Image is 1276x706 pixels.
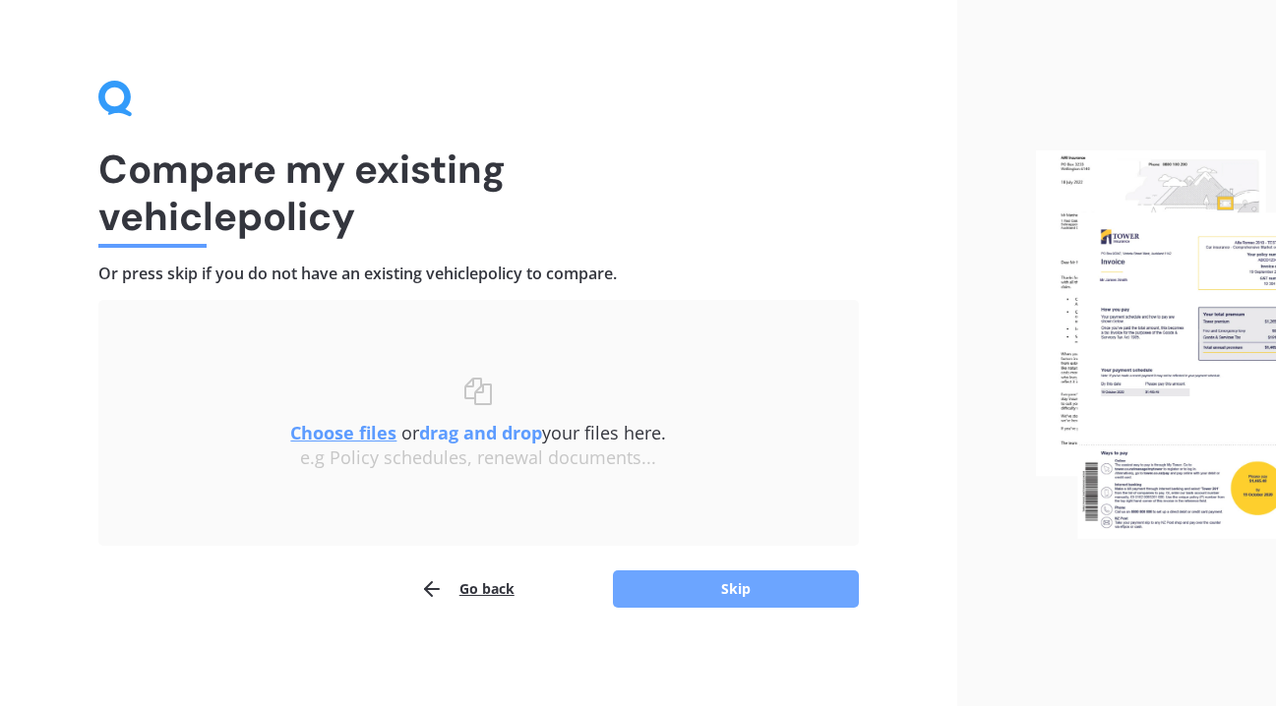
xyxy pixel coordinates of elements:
[613,570,859,608] button: Skip
[1036,150,1276,538] img: files.webp
[98,146,859,240] h1: Compare my existing vehicle policy
[419,421,542,444] b: drag and drop
[138,447,820,469] div: e.g Policy schedules, renewal documents...
[98,264,859,284] h4: Or press skip if you do not have an existing vehicle policy to compare.
[420,569,515,609] button: Go back
[290,421,666,444] span: or your files here.
[290,421,396,444] u: Choose files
